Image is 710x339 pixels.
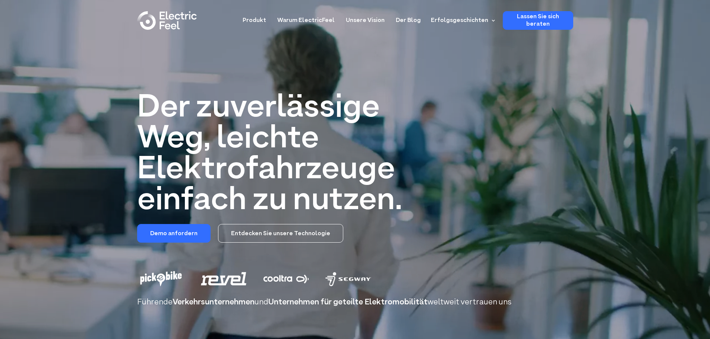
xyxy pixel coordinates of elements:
[396,11,421,25] a: Der Blog
[503,11,573,30] a: Lassen Sie sich beraten
[173,297,255,308] font: Verkehrsunternehmen
[243,16,266,25] font: Produkt
[661,290,700,329] iframe: Chatbot
[218,224,343,243] a: Entdecken Sie unsere Technologie
[346,16,385,25] font: Unsere Vision
[231,230,330,238] font: Entdecken Sie unsere Technologie
[268,297,427,308] font: Unternehmen für geteilte Elektromobilität
[243,11,266,25] a: Produkt
[137,224,211,243] a: Demo anfordern
[277,16,335,25] font: Warum ElectricFeel
[396,16,421,25] font: Der Blog
[137,297,173,308] font: Führende
[23,29,69,44] input: Einreichen
[255,297,268,308] font: und
[427,297,512,308] font: weltweit vertrauen uns
[517,13,559,28] font: Lassen Sie sich beraten
[426,11,497,30] div: Erfolgsgeschichten
[137,86,402,224] font: Der zuverlässige Weg, leichte Elektrofahrzeuge einfach zu nutzen.
[346,11,385,25] a: Unsere Vision
[277,11,335,25] a: Warum ElectricFeel
[150,230,198,238] font: Demo anfordern
[431,16,488,25] font: Erfolgsgeschichten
